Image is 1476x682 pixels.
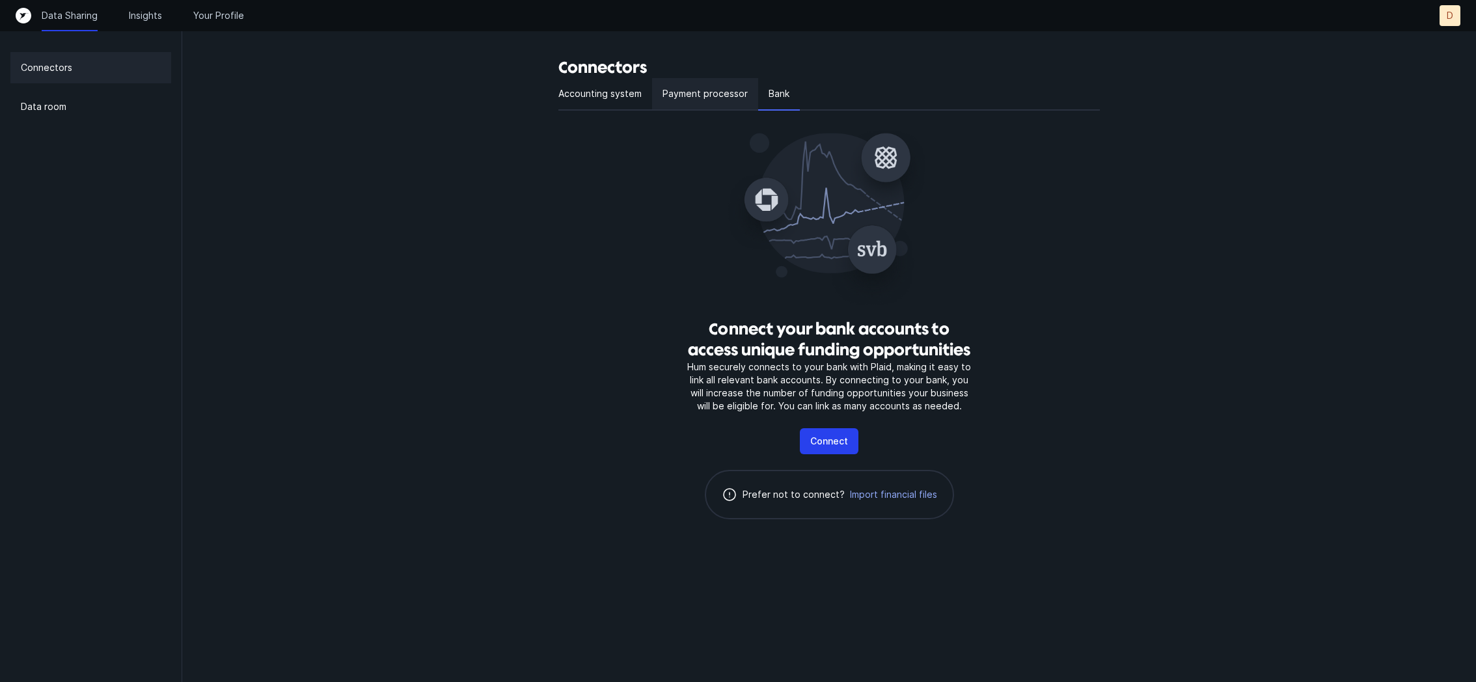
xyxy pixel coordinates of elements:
p: Accounting system [558,86,642,102]
a: Insights [129,9,162,22]
p: D [1447,9,1453,22]
button: D [1440,5,1460,26]
a: Data room [10,91,171,122]
span: Import financial files [850,488,937,501]
h3: Connect your bank accounts to access unique funding opportunities [683,319,975,361]
p: Prefer not to connect? [743,487,845,502]
p: Hum securely connects to your bank with Plaid, making it easy to link all relevant bank accounts.... [683,361,975,413]
p: Bank [769,86,789,102]
p: Data room [21,99,66,115]
p: Connect [810,433,848,449]
h3: Connectors [558,57,1100,78]
a: Data Sharing [42,9,98,22]
p: Connectors [21,60,72,75]
p: Payment processor [663,86,748,102]
a: Your Profile [193,9,244,22]
button: Connect [800,428,858,454]
a: Connectors [10,52,171,83]
img: Connect your bank accounts to access unique funding opportunities [725,121,933,308]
